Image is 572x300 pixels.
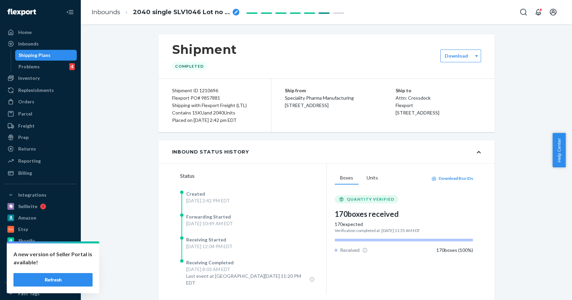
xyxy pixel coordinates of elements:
div: Problems [19,63,40,70]
button: Refresh [13,273,93,287]
div: 170 boxes ( 100 %) [436,247,473,254]
div: Prep [18,134,29,141]
div: Shipment ID 1210696 [172,87,258,94]
button: Open account menu [546,5,560,19]
div: Integrations [18,192,46,198]
div: Fast Tags [18,290,40,297]
button: Open Search Box [517,5,530,19]
button: Help Center [552,133,566,167]
button: Boxes [335,172,359,185]
div: Received [335,247,368,254]
button: Close Navigation [63,5,77,19]
a: Amazon [4,212,77,223]
div: Placed on [DATE] 2:42 pm EDT [172,116,258,124]
span: Receiving Started [186,237,226,242]
div: Shipping Plans [19,52,51,59]
div: [DATE] 2:42 PM EDT [186,197,230,204]
div: Shipping with Flexport Freight (LTL) [172,102,258,109]
a: Prep [4,132,77,143]
button: Open notifications [532,5,545,19]
a: Problems4 [15,61,77,72]
span: Created [186,191,205,197]
iframe: Opens a widget where you can chat to one of our agents [528,280,565,297]
div: Home [18,29,32,36]
div: Amazon [18,214,36,221]
div: [DATE] 12:04 PM EDT [186,243,233,250]
a: Etsy [4,224,77,235]
a: Sellbrite [4,201,77,212]
a: Home [4,27,77,38]
div: Inbound Status History [172,148,249,155]
a: Orders [4,96,77,107]
button: Integrations [4,190,77,200]
div: [DATE] 10:49 AM EDT [186,220,233,227]
div: Billing [18,170,32,176]
span: QUANTITY VERIFIED [347,197,394,202]
div: Inbounds [18,40,39,47]
div: 170 boxes received [335,209,473,219]
a: Shipping Plans [15,50,77,61]
button: Fast Tags [4,288,77,299]
div: Etsy [18,226,28,233]
div: Flexport PO# 9857881 [172,94,258,102]
span: Last event at [GEOGRAPHIC_DATA][DATE] 11:20 PM EDT [186,273,307,286]
ol: breadcrumbs [86,2,245,22]
p: Ship from [285,87,396,94]
p: A new version of Seller Portal is available! [13,250,93,266]
span: Receiving Completed [186,260,234,265]
div: Orders [18,98,34,105]
a: Inbounds [4,38,77,49]
h1: Shipment [172,42,237,57]
p: Attn: Crossdock [396,94,481,102]
div: Parcel [18,110,32,117]
div: 170 expected [335,221,473,228]
div: Completed [172,62,207,70]
img: Flexport logo [7,9,36,15]
div: Shopify [18,237,35,244]
a: Inventory [4,73,77,84]
div: Replenishments [18,87,54,94]
div: Freight [18,123,35,129]
a: Returns [4,143,77,154]
p: Flexport [396,102,481,109]
div: Status [180,172,326,180]
span: [STREET_ADDRESS] [396,110,439,115]
button: Units [361,172,383,185]
div: Verification completed at: [DATE] 11:55 AM EDT [335,228,473,233]
a: Shopify [4,235,77,246]
a: Reporting [4,156,77,166]
div: [DATE] 8:03 AM EDT [186,266,315,273]
span: Forwarding Started [186,214,231,220]
div: 4 [69,63,75,70]
a: Walmart [4,247,77,258]
div: Returns [18,145,36,152]
p: Ship to [396,87,481,94]
span: 2040 single SLV1046 Lot no 20112 (PO1123)Separately Kind Snail PU7/22 [133,8,230,17]
div: Contains 1 SKU and 2040 Units [172,109,258,116]
div: Sellbrite [18,203,37,210]
button: Download Box IDs [431,175,473,181]
a: Billing [4,168,77,178]
a: Add Integration [4,272,77,280]
div: Reporting [18,158,41,164]
div: Inventory [18,75,40,81]
span: Speciality Pharma Manufacturing [STREET_ADDRESS] [285,95,354,108]
a: BigCommerce [4,258,77,269]
a: Replenishments [4,85,77,96]
a: Inbounds [92,8,120,16]
label: Download [445,53,468,59]
a: Freight [4,121,77,131]
a: Parcel [4,108,77,119]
